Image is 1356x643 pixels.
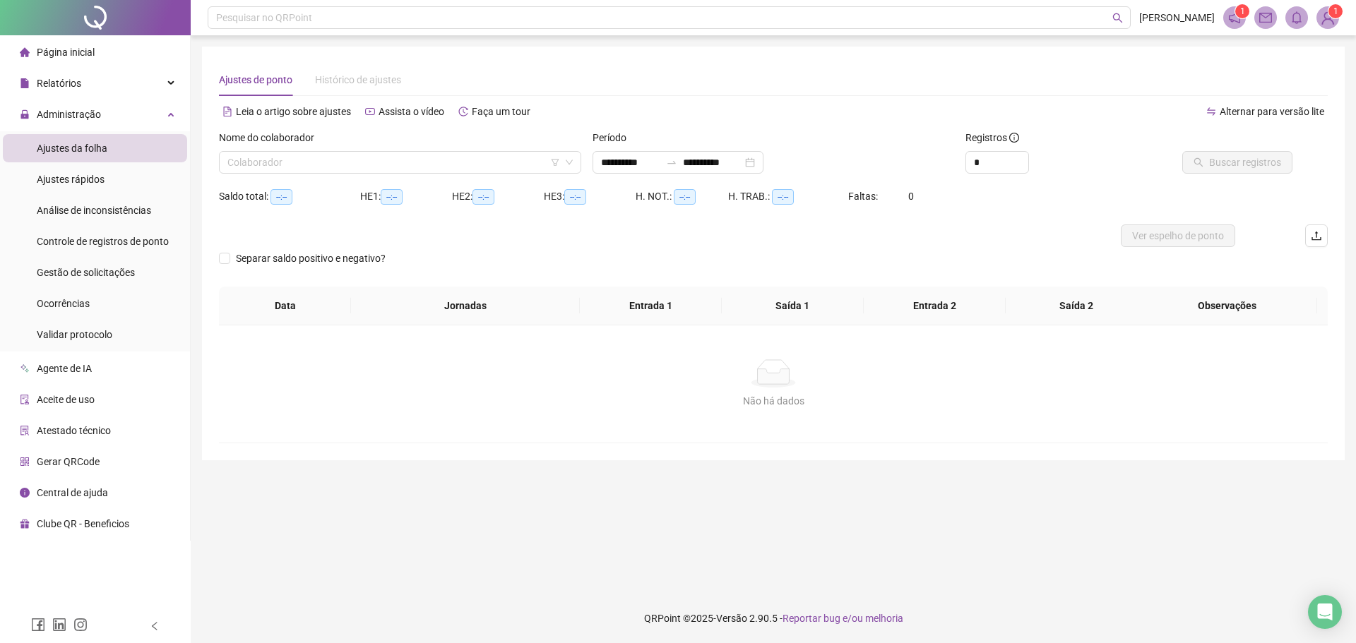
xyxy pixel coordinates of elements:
span: Alternar para versão lite [1220,106,1324,117]
th: Entrada 2 [864,287,1006,325]
span: file [20,78,30,88]
span: Faltas: [848,191,880,202]
span: to [666,157,677,168]
span: info-circle [20,488,30,498]
button: Ver espelho de ponto [1121,224,1235,247]
sup: Atualize o seu contato no menu Meus Dados [1328,4,1343,18]
div: HE 2: [452,188,544,205]
span: [PERSON_NAME] [1139,10,1215,25]
img: 88641 [1317,7,1338,28]
span: --:-- [772,189,794,205]
label: Nome do colaborador [219,130,323,145]
span: Aceite de uso [37,394,95,405]
span: Leia o artigo sobre ajustes [236,106,351,117]
span: file-text [222,107,232,116]
span: Ocorrências [37,298,90,309]
span: Separar saldo positivo e negativo? [230,251,391,266]
span: Agente de IA [37,363,92,374]
span: Versão [716,613,747,624]
div: Não há dados [236,393,1311,409]
span: --:-- [564,189,586,205]
span: Clube QR - Beneficios [37,518,129,529]
span: solution [20,426,30,435]
th: Entrada 1 [580,287,722,325]
span: audit [20,395,30,404]
span: qrcode [20,457,30,467]
th: Observações [1137,287,1317,325]
span: Reportar bug e/ou melhoria [783,613,903,624]
div: Open Intercom Messenger [1308,595,1342,629]
span: search [1112,13,1123,23]
span: Validar protocolo [37,329,112,340]
span: Administração [37,109,101,120]
span: Controle de registros de ponto [37,236,169,247]
span: Ajustes de ponto [219,74,292,85]
span: Página inicial [37,47,95,58]
th: Saída 1 [722,287,864,325]
span: --:-- [472,189,494,205]
span: notification [1228,11,1241,24]
span: Registros [965,130,1019,145]
span: upload [1311,230,1322,241]
div: Saldo total: [219,188,360,205]
span: left [150,621,160,631]
label: Período [593,130,636,145]
div: HE 1: [360,188,452,205]
span: 0 [908,191,914,202]
span: Histórico de ajustes [315,74,401,85]
sup: 1 [1235,4,1249,18]
span: Central de ajuda [37,487,108,498]
span: youtube [365,107,375,116]
span: instagram [73,618,88,632]
span: linkedin [52,618,66,632]
span: Ajustes da folha [37,143,107,154]
footer: QRPoint © 2025 - 2.90.5 - [191,594,1356,643]
span: info-circle [1009,133,1019,143]
div: H. NOT.: [636,188,728,205]
span: facebook [31,618,45,632]
span: Gerar QRCode [37,456,100,467]
span: Faça um tour [472,106,530,117]
span: --:-- [270,189,292,205]
span: Observações [1148,298,1306,313]
span: history [458,107,468,116]
button: Buscar registros [1182,151,1292,174]
th: Jornadas [351,287,580,325]
span: lock [20,109,30,119]
span: Atestado técnico [37,425,111,436]
span: Análise de inconsistências [37,205,151,216]
span: gift [20,519,30,529]
span: down [565,158,573,167]
span: Relatórios [37,78,81,89]
span: --:-- [674,189,696,205]
span: --:-- [381,189,403,205]
div: HE 3: [544,188,636,205]
span: 1 [1240,6,1245,16]
span: mail [1259,11,1272,24]
span: swap [1206,107,1216,116]
span: 1 [1333,6,1338,16]
span: bell [1290,11,1303,24]
th: Data [219,287,351,325]
span: filter [551,158,559,167]
span: Assista o vídeo [379,106,444,117]
span: Ajustes rápidos [37,174,105,185]
span: swap-right [666,157,677,168]
th: Saída 2 [1006,287,1148,325]
span: home [20,47,30,57]
div: H. TRAB.: [728,188,848,205]
span: Gestão de solicitações [37,267,135,278]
